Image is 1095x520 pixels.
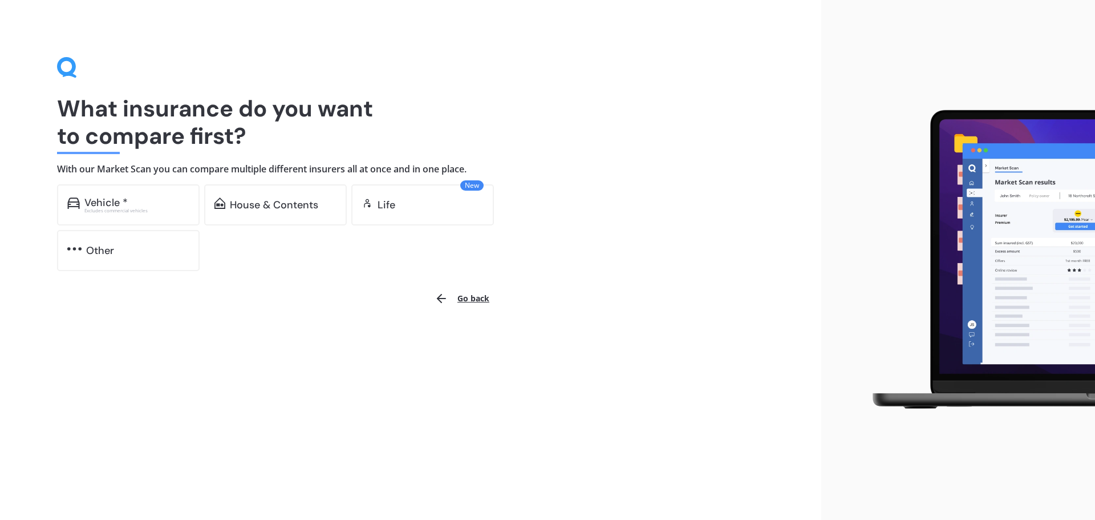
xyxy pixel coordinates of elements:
[378,199,395,211] div: Life
[856,103,1095,417] img: laptop.webp
[86,245,114,256] div: Other
[230,199,318,211] div: House & Contents
[57,163,764,175] h4: With our Market Scan you can compare multiple different insurers all at once and in one place.
[67,197,80,209] img: car.f15378c7a67c060ca3f3.svg
[84,197,128,208] div: Vehicle *
[57,95,764,150] h1: What insurance do you want to compare first?
[362,197,373,209] img: life.f720d6a2d7cdcd3ad642.svg
[84,208,189,213] div: Excludes commercial vehicles
[67,243,82,255] img: other.81dba5aafe580aa69f38.svg
[428,285,496,312] button: Go back
[214,197,225,209] img: home-and-contents.b802091223b8502ef2dd.svg
[460,180,484,191] span: New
